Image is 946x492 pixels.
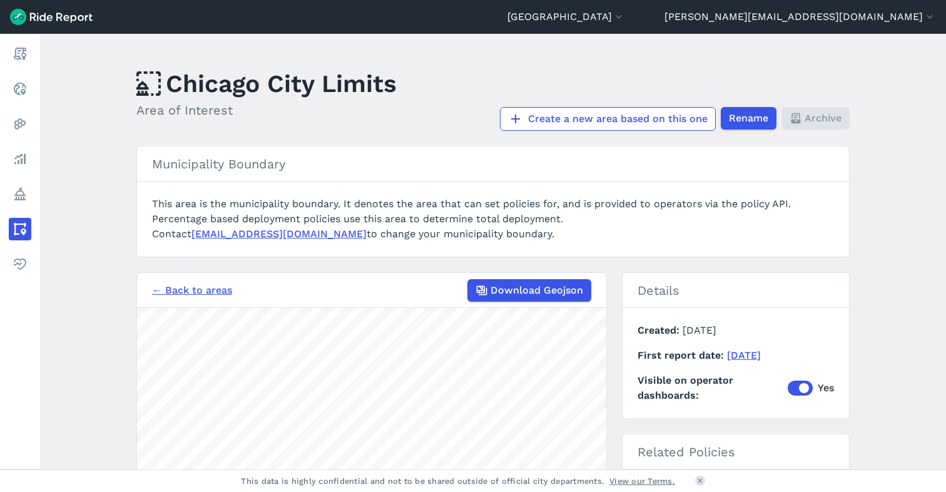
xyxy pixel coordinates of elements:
[152,283,232,298] a: ← Back to areas
[467,279,591,302] button: Download Geojson
[491,283,583,298] span: Download Geojson
[638,373,788,403] span: Visible on operator dashboards
[805,111,842,126] span: Archive
[609,475,675,487] a: View our Terms.
[9,113,31,135] a: Heatmaps
[9,43,31,65] a: Report
[638,324,683,336] span: Created
[9,148,31,170] a: Analyze
[788,381,834,396] label: Yes
[136,66,397,101] h1: Chicago City Limits
[664,9,936,24] button: [PERSON_NAME][EMAIL_ADDRESS][DOMAIN_NAME]
[191,228,367,240] a: [EMAIL_ADDRESS][DOMAIN_NAME]
[9,78,31,100] a: Realtime
[638,349,727,361] span: First report date
[683,324,716,336] span: [DATE]
[500,107,716,131] a: Create a new area based on this one
[721,107,776,130] button: Rename
[136,146,850,257] section: This area is the municipality boundary. It denotes the area that can set policies for, and is pro...
[9,218,31,240] a: Areas
[623,434,849,469] h2: Related Policies
[729,111,768,126] span: Rename
[136,101,397,120] h2: Area of Interest
[137,146,849,182] h3: Municipality Boundary
[507,9,625,24] button: [GEOGRAPHIC_DATA]
[623,273,849,308] h2: Details
[781,107,850,130] button: Archive
[9,183,31,205] a: Policy
[9,253,31,275] a: Health
[10,9,93,25] img: Ride Report
[727,349,761,361] a: [DATE]
[152,227,834,242] div: Contact to change your municipality boundary.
